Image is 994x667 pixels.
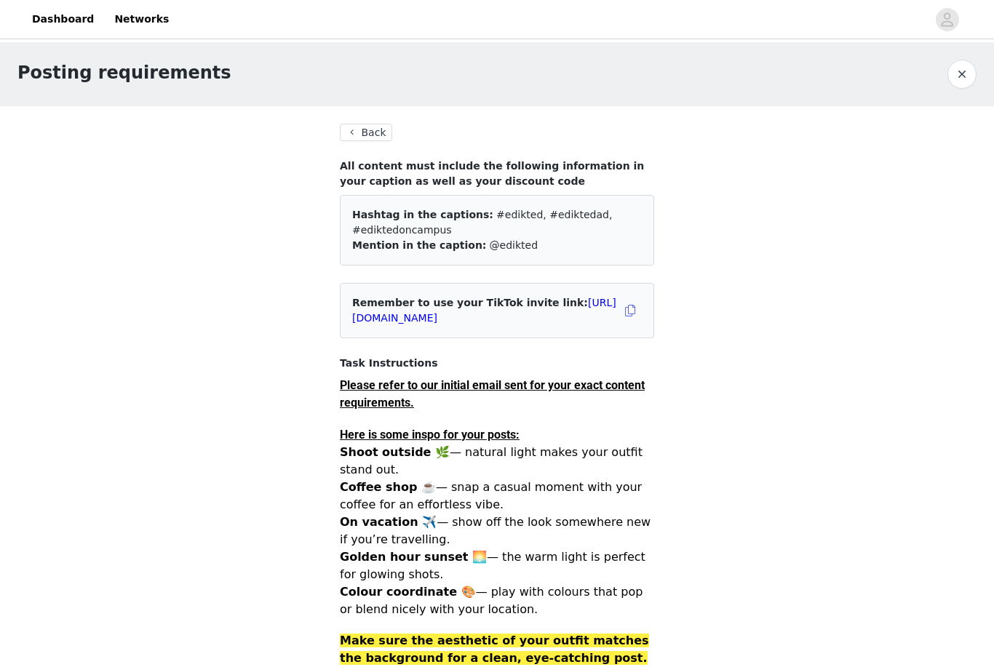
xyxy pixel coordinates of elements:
span: @edikted [490,239,538,251]
span: Hashtag in the captions: [352,209,493,220]
span: — the warm light is perfect for glowing shots. [340,550,645,581]
button: Back [340,124,392,141]
a: Dashboard [23,3,103,36]
span: Remember to use your TikTok invite link: [352,297,616,324]
strong: Make sure the aesthetic of your outfit matches the background for a clean, eye-catching post. [340,634,649,665]
div: avatar [940,8,954,31]
strong: On vacation ✈️ [340,515,437,529]
strong: Please refer to our initial email sent for your exact content requirements. [340,378,645,410]
span: — snap a casual moment with your coffee for an effortless vibe. [340,480,642,511]
h4: All content must include the following information in your caption as well as your discount code [340,159,654,189]
h4: Task Instructions [340,356,654,371]
strong: Shoot outside 🌿 [340,445,450,459]
span: — show off the look somewhere new if you’re travelling. [340,515,651,546]
strong: Golden hour sunset 🌅 [340,550,487,564]
strong: Coffee shop ☕️ [340,480,436,494]
strong: Colour coordinate 🎨 [340,585,476,599]
span: — play with colours that pop or blend nicely with your location. [340,585,643,616]
a: Networks [106,3,178,36]
h1: Posting requirements [17,60,231,86]
span: — natural light makes your outfit stand out. [340,445,643,476]
span: Mention in the caption: [352,239,486,251]
strong: Here is some inspo for your posts: [340,428,520,442]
